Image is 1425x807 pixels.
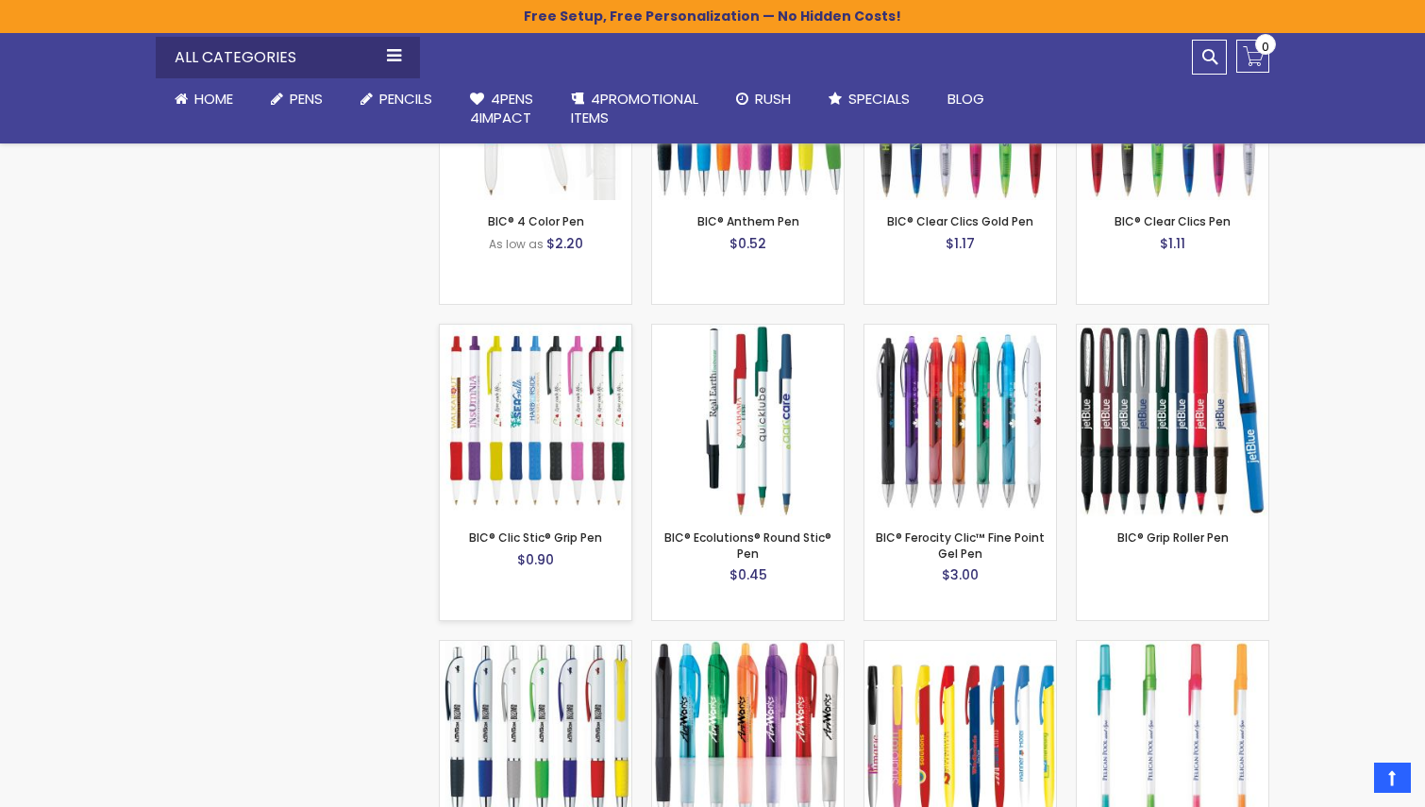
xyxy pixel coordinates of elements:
span: Pencils [379,89,432,109]
span: $0.90 [517,550,554,569]
span: $2.20 [546,234,583,253]
span: 4PROMOTIONAL ITEMS [571,89,698,127]
a: Specials [810,78,929,120]
span: 0 [1262,38,1269,56]
a: BIC® Clear Clics Gold Pen [887,213,1033,229]
img: BIC® Ferocity Clic™ Fine Point Gel Pen [864,331,1056,510]
a: BIC® Anthem Pen [697,213,799,229]
a: 0 [1236,40,1269,73]
a: BIC® Clic Stic® Grip Pen [469,530,602,546]
a: BIC® Intensity Clic Gel Pen [652,640,844,656]
span: 4Pens 4impact [470,89,533,127]
a: BIC® Clic Stic® Grip Pen [440,324,631,340]
a: Pencils [342,78,451,120]
a: 4Pens4impact [451,78,552,140]
a: BIC® Clear Clics Pen [1115,213,1231,229]
a: Rush [717,78,810,120]
img: BIC® Clic Stic® Grip Pen [440,325,631,516]
a: Pens [252,78,342,120]
span: $0.52 [729,234,766,253]
span: Rush [755,89,791,109]
a: BIC® Round Stic Ice Pen [1077,640,1268,656]
span: $1.17 [946,234,975,253]
a: BIC® Ferocity Clic™ Fine Point Gel Pen [864,324,1056,340]
img: BIC® Ecolutions® Round Stic® Pen [652,325,844,516]
a: Home [156,78,252,120]
a: BIC® Grip Roller Pen [1117,530,1229,546]
span: $0.45 [729,565,767,584]
span: Pens [290,89,323,109]
span: $3.00 [942,565,979,584]
span: Home [194,89,233,109]
a: BIC® Ecolutions® Round Stic® Pen [664,530,831,561]
a: BIC® Image Grip Pens [440,640,631,656]
a: Blog [929,78,1003,120]
span: As low as [489,236,544,252]
span: Blog [947,89,984,109]
div: All Categories [156,37,420,78]
span: Specials [848,89,910,109]
a: 4PROMOTIONALITEMS [552,78,717,140]
a: BIC® Ferocity Clic™ Fine Point Gel Pen [876,530,1045,561]
a: BIC® Media Clic™ Pen [864,640,1056,656]
span: $1.11 [1160,234,1185,253]
a: BIC® Ecolutions® Round Stic® Pen [652,324,844,340]
a: BIC® 4 Color Pen [488,213,584,229]
a: BIC® Grip Roller Pen [1077,324,1268,340]
img: BIC® Grip Roller Pen [1077,325,1268,516]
